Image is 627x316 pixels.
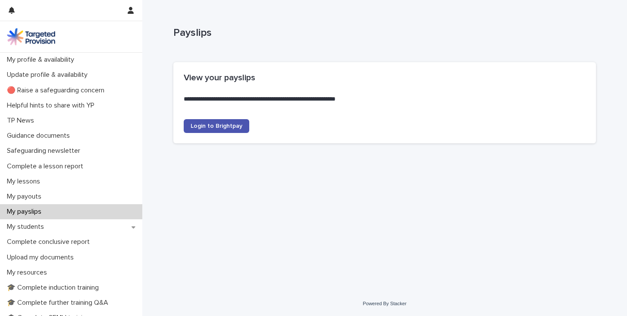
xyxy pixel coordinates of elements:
h2: View your payslips [184,73,586,83]
p: My payslips [3,208,48,216]
a: Login to Brightpay [184,119,249,133]
p: Complete conclusive report [3,238,97,246]
img: M5nRWzHhSzIhMunXDL62 [7,28,55,45]
span: Login to Brightpay [191,123,242,129]
p: Complete a lesson report [3,162,90,171]
a: Powered By Stacker [363,301,406,306]
p: TP News [3,117,41,125]
p: Upload my documents [3,253,81,262]
p: My students [3,223,51,231]
p: My payouts [3,193,48,201]
p: My lessons [3,177,47,186]
p: My resources [3,269,54,277]
p: Safeguarding newsletter [3,147,87,155]
p: Payslips [173,27,593,39]
p: 🔴 Raise a safeguarding concern [3,86,111,95]
p: Update profile & availability [3,71,94,79]
p: My profile & availability [3,56,81,64]
p: Guidance documents [3,132,77,140]
p: Helpful hints to share with YP [3,101,101,110]
p: 🎓 Complete induction training [3,284,106,292]
p: 🎓 Complete further training Q&A [3,299,115,307]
